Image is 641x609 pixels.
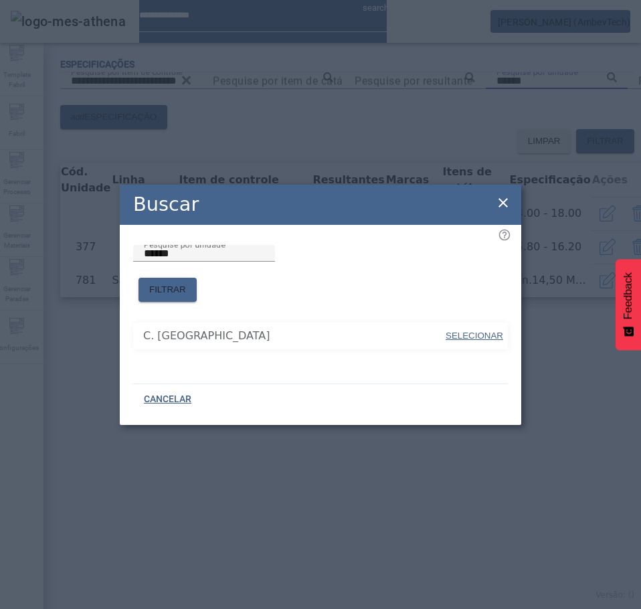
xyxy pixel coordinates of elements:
h2: Buscar [133,190,199,219]
button: SELECIONAR [444,324,505,348]
span: SELECIONAR [446,331,503,341]
button: Feedback - Mostrar pesquisa [616,259,641,350]
button: CANCELAR [133,387,202,412]
span: CANCELAR [144,393,191,406]
span: C. [GEOGRAPHIC_DATA] [143,328,444,344]
span: FILTRAR [149,283,186,296]
span: Feedback [622,272,634,319]
button: FILTRAR [139,278,197,302]
mat-label: Pesquise por unidade [144,240,225,249]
